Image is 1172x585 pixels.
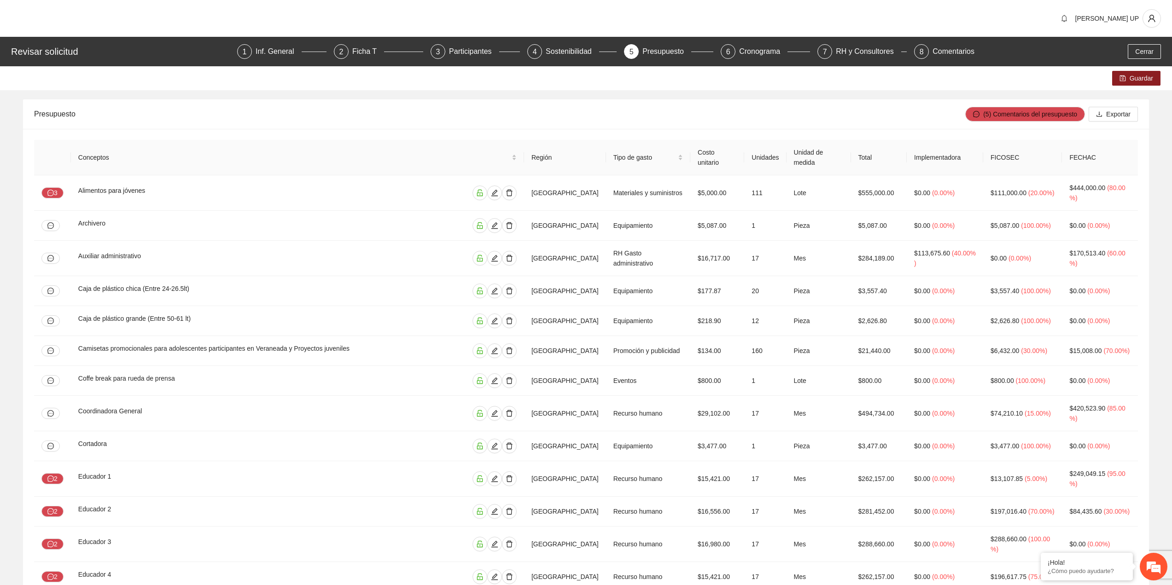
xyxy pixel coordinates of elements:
[533,48,537,56] span: 4
[243,48,247,56] span: 1
[1057,11,1072,26] button: bell
[487,251,502,266] button: edit
[502,573,516,580] span: delete
[487,439,502,453] button: edit
[78,218,289,233] div: Archivero
[527,44,617,59] div: 4Sostenibilidad
[488,255,501,262] span: edit
[502,218,517,233] button: delete
[642,44,691,59] div: Presupuesto
[502,251,517,266] button: delete
[41,345,60,356] button: message
[726,48,730,56] span: 6
[1087,222,1110,229] span: ( 0.00% )
[41,220,60,231] button: message
[487,569,502,584] button: edit
[1069,249,1125,267] span: ( 60.00% )
[744,175,786,211] td: 111
[487,471,502,486] button: edit
[932,189,955,197] span: ( 0.00% )
[473,222,487,229] span: unlock
[41,408,60,419] button: message
[606,306,690,336] td: Equipamiento
[472,251,487,266] button: unlock
[34,101,965,127] div: Presupuesto
[47,410,54,417] span: message
[991,255,1007,262] span: $0.00
[744,431,786,461] td: 1
[1069,184,1125,202] span: ( 80.00% )
[624,44,713,59] div: 5Presupuesto
[502,475,516,482] span: delete
[1130,73,1153,83] span: Guardar
[932,377,955,384] span: ( 0.00% )
[1021,317,1051,324] span: ( 100.00% )
[851,497,907,527] td: $281,452.00
[502,284,517,298] button: delete
[524,461,606,497] td: [GEOGRAPHIC_DATA]
[1069,377,1085,384] span: $0.00
[488,508,501,515] span: edit
[1103,508,1130,515] span: ( 30.00% )
[914,189,930,197] span: $0.00
[488,442,501,450] span: edit
[787,175,851,211] td: Lote
[473,475,487,482] span: unlock
[473,255,487,262] span: unlock
[787,336,851,366] td: Pieza
[524,211,606,241] td: [GEOGRAPHIC_DATA]
[851,276,907,306] td: $3,557.40
[932,287,955,295] span: ( 0.00% )
[473,442,487,450] span: unlock
[932,475,955,482] span: ( 0.00% )
[473,189,487,197] span: unlock
[914,222,930,229] span: $0.00
[524,366,606,396] td: [GEOGRAPHIC_DATA]
[473,377,487,384] span: unlock
[487,284,502,298] button: edit
[991,475,1023,482] span: $13,107.85
[502,540,516,548] span: delete
[851,306,907,336] td: $2,626.80
[1028,508,1055,515] span: ( 70.00% )
[851,336,907,366] td: $21,440.00
[487,504,502,519] button: edit
[502,185,517,200] button: delete
[744,276,786,306] td: 20
[606,211,690,241] td: Equipamiento
[721,44,810,59] div: 6Cronograma
[502,255,516,262] span: delete
[836,44,901,59] div: RH y Consultores
[787,396,851,431] td: Mes
[473,317,487,324] span: unlock
[47,443,54,449] span: message
[787,140,851,175] th: Unidad de medida
[488,317,501,324] span: edit
[851,431,907,461] td: $3,477.00
[744,140,786,175] th: Unidades
[472,313,487,328] button: unlock
[502,410,516,417] span: delete
[488,573,501,580] span: edit
[41,571,64,582] button: message2
[334,44,423,59] div: 2Ficha T
[431,44,520,59] div: 3Participantes
[502,406,517,421] button: delete
[744,306,786,336] td: 12
[690,461,744,497] td: $15,421.00
[41,187,64,198] button: message3
[473,410,487,417] span: unlock
[744,497,786,527] td: 17
[502,569,517,584] button: delete
[78,504,292,519] div: Educador 2
[524,140,606,175] th: Región
[744,241,786,276] td: 17
[991,287,1019,295] span: $3,557.40
[606,396,690,431] td: Recurso humano
[606,461,690,497] td: Recurso humano
[1069,222,1085,229] span: $0.00
[78,343,411,358] div: Camisetas promocionales para adolescentes participantes en Veraneada y Proyectos juveniles
[817,44,907,59] div: 7RH y Consultores
[11,44,232,59] div: Revisar solicitud
[739,44,787,59] div: Cronograma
